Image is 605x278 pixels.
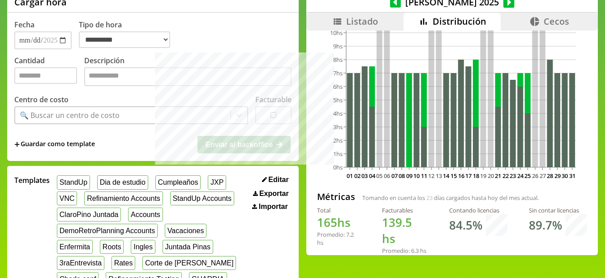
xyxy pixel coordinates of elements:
[399,172,405,180] text: 08
[333,123,343,131] tspan: 3hs
[502,172,509,180] text: 22
[547,172,553,180] text: 28
[562,172,568,180] text: 30
[57,240,93,254] button: Enfermita
[495,172,502,180] text: 21
[544,15,569,27] span: Cecos
[529,217,562,233] h1: 89.7 %
[259,190,289,198] span: Exportar
[473,172,479,180] text: 18
[382,214,412,230] span: 139.5
[333,42,343,50] tspan: 9hs
[250,189,292,198] button: Exportar
[14,56,84,88] label: Cantidad
[57,175,90,189] button: StandUp
[155,175,201,189] button: Cumpleaños
[362,172,368,180] text: 03
[529,206,587,214] div: Sin contar licencias
[569,172,575,180] text: 31
[57,208,121,222] button: ClaroPino Juntada
[517,172,524,180] text: 24
[554,172,561,180] text: 29
[525,172,531,180] text: 25
[391,172,398,180] text: 07
[317,214,360,230] h1: hs
[406,172,412,180] text: 09
[333,150,343,158] tspan: 1hs
[333,96,343,104] tspan: 5hs
[362,194,539,202] span: Tomando en cuenta los días cargados hasta hoy del mes actual.
[14,20,34,30] label: Fecha
[333,136,343,144] tspan: 2hs
[57,191,77,205] button: VNC
[433,15,486,27] span: Distribución
[14,139,95,149] span: +Guardar como template
[421,172,427,180] text: 11
[480,172,486,180] text: 19
[14,139,20,149] span: +
[384,172,390,180] text: 06
[488,172,494,180] text: 20
[347,172,353,180] text: 01
[330,29,343,37] tspan: 10hs
[84,191,163,205] button: Refinamiento Accounts
[458,172,464,180] text: 16
[79,31,170,48] select: Tipo de hora
[317,214,337,230] span: 165
[208,175,226,189] button: JXP
[57,224,158,238] button: DemoRetroPlanning Accounts
[532,172,538,180] text: 26
[170,191,234,205] button: StandUp Accounts
[369,172,376,180] text: 04
[465,172,472,180] text: 17
[259,175,292,184] button: Editar
[451,172,457,180] text: 15
[268,176,288,184] span: Editar
[142,256,236,270] button: Corte de [PERSON_NAME]
[333,69,343,77] tspan: 7hs
[346,230,354,239] span: 7.2
[317,230,360,247] div: Promedio: hs
[382,206,428,214] div: Facturables
[382,214,428,247] h1: hs
[131,240,155,254] button: Ingles
[333,163,343,171] tspan: 0hs
[377,172,383,180] text: 05
[100,240,124,254] button: Roots
[354,172,360,180] text: 02
[429,172,435,180] text: 12
[540,172,546,180] text: 27
[128,208,163,222] button: Accounts
[255,95,292,104] label: Facturable
[14,67,77,84] input: Cantidad
[317,191,355,203] h2: Métricas
[163,240,213,254] button: Juntada Pinas
[382,247,428,255] div: Promedio: hs
[333,109,343,117] tspan: 4hs
[414,172,420,180] text: 10
[57,256,104,270] button: 3raEntrevista
[510,172,516,180] text: 23
[112,256,135,270] button: Rates
[411,247,419,255] span: 6.3
[333,83,343,91] tspan: 6hs
[449,206,507,214] div: Contando licencias
[426,194,433,202] span: 23
[346,15,378,27] span: Listado
[333,56,343,64] tspan: 8hs
[79,20,177,49] label: Tipo de hora
[259,203,288,211] span: Importar
[449,217,482,233] h1: 84.5 %
[20,110,120,120] div: 🔍 Buscar un centro de costo
[84,67,292,86] textarea: Descripción
[97,175,148,189] button: Dia de estudio
[443,172,450,180] text: 14
[165,224,206,238] button: Vacaciones
[14,95,69,104] label: Centro de costo
[84,56,292,88] label: Descripción
[14,175,50,185] span: Templates
[436,172,442,180] text: 13
[317,206,360,214] div: Total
